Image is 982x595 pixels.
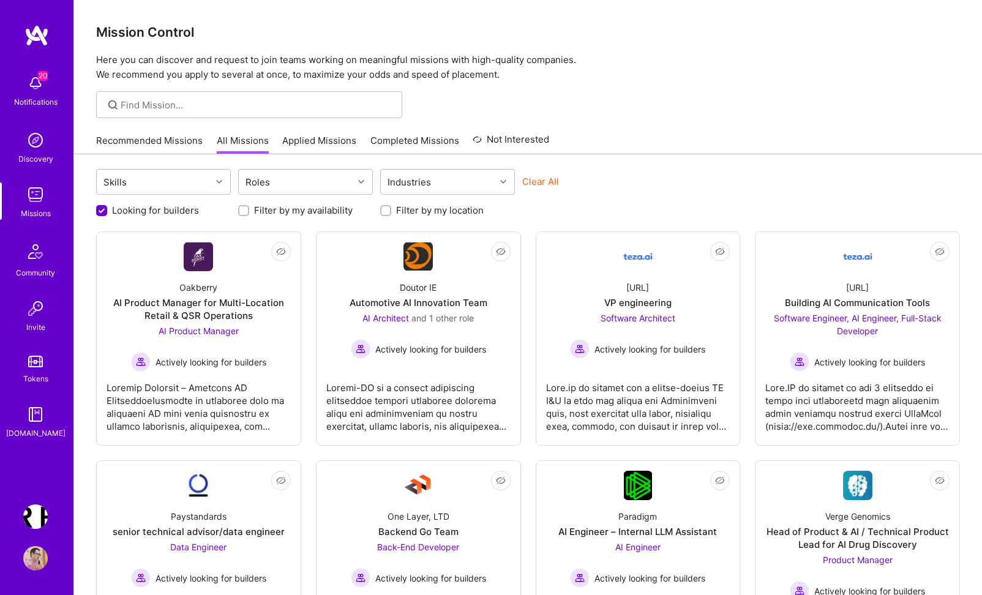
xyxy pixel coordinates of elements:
span: AI Architect [362,313,409,323]
img: tokens [28,356,43,367]
i: icon EyeClosed [715,247,725,256]
div: Missions [21,207,51,220]
i: icon Chevron [500,179,506,185]
a: Completed Missions [370,134,459,154]
div: [URL] [846,281,869,294]
span: Actively looking for builders [814,356,925,369]
img: bell [23,71,48,95]
img: Company Logo [843,471,872,500]
div: Doutor IE [400,281,437,294]
i: icon EyeClosed [715,476,725,485]
i: icon EyeClosed [935,247,945,256]
img: Actively looking for builders [570,339,590,359]
i: icon Chevron [358,179,364,185]
button: Clear All [522,175,559,188]
div: Paystandards [171,510,227,523]
img: Invite [23,296,48,321]
i: icon EyeClosed [276,247,286,256]
a: Applied Missions [282,134,356,154]
i: icon EyeClosed [935,476,945,485]
label: Filter by my location [396,204,484,217]
img: Actively looking for builders [570,568,590,588]
div: Oakberry [179,281,217,294]
img: logo [24,24,49,47]
img: User Avatar [23,546,48,571]
span: Software Architect [601,313,675,323]
span: 20 [38,71,48,81]
span: Actively looking for builders [156,356,266,369]
img: Community [21,237,50,266]
label: Filter by my availability [254,204,353,217]
div: Head of Product & AI / Technical Product Lead for AI Drug Discovery [765,525,950,551]
img: Actively looking for builders [351,568,370,588]
input: Find Mission... [121,99,393,111]
label: Looking for builders [112,204,199,217]
div: Notifications [14,95,58,108]
a: Not Interested [473,132,549,154]
div: Lore.ip do sitamet con a elitse-doeius TE I&U la etdo mag aliqua eni Adminimveni quis, nost exerc... [546,372,730,433]
i: icon SearchGrey [106,98,120,112]
span: AI Engineer [615,542,661,552]
div: Invite [26,321,45,334]
img: Actively looking for builders [351,339,370,359]
img: Company Logo [403,242,433,271]
i: icon Chevron [216,179,222,185]
a: Company LogoOakberryAI Product Manager for Multi-Location Retail & QSR OperationsAI Product Manag... [107,242,291,435]
span: Actively looking for builders [594,572,705,585]
div: Community [16,266,55,279]
img: Actively looking for builders [131,352,151,372]
img: discovery [23,128,48,152]
div: Lore.IP do sitamet co adi 3 elitseddo ei tempo inci utlaboreetd magn aliquaenim admin veniamqu no... [765,372,950,433]
div: Building AI Communication Tools [785,296,930,309]
div: [URL] [626,281,649,294]
img: Actively looking for builders [131,568,151,588]
img: Company Logo [623,242,653,271]
span: AI Product Manager [159,326,239,336]
span: Product Manager [823,555,893,565]
div: Automotive AI Innovation Team [350,296,487,309]
h3: Mission Control [96,24,960,40]
a: Company Logo[URL]Building AI Communication ToolsSoftware Engineer, AI Engineer, Full-Stack Develo... [765,242,950,435]
a: Recommended Missions [96,134,203,154]
span: Back-End Developer [377,542,459,552]
div: Loremi-DO si a consect adipiscing elitseddoe tempori utlaboree dolorema aliqu eni adminimveniam q... [326,372,511,433]
div: Industries [384,173,434,191]
img: Company Logo [403,471,433,500]
img: Actively looking for builders [790,352,809,372]
div: Backend Go Team [378,525,459,538]
span: Actively looking for builders [375,343,486,356]
img: Company Logo [843,242,872,271]
a: Company Logo[URL]VP engineeringSoftware Architect Actively looking for buildersActively looking f... [546,242,730,435]
div: Verge Genomics [825,510,890,523]
span: Actively looking for builders [156,572,266,585]
p: Here you can discover and request to join teams working on meaningful missions with high-quality ... [96,53,960,82]
div: Roles [242,173,273,191]
img: guide book [23,402,48,427]
img: Company Logo [184,471,213,500]
img: Terr.ai: Building an Innovative Real Estate Platform [23,504,48,529]
div: VP engineering [604,296,672,309]
span: Data Engineer [170,542,227,552]
div: Paradigm [618,510,657,523]
span: and 1 other role [411,313,474,323]
span: Actively looking for builders [375,572,486,585]
span: Software Engineer, AI Engineer, Full-Stack Developer [774,313,942,336]
i: icon EyeClosed [276,476,286,485]
a: Terr.ai: Building an Innovative Real Estate Platform [20,504,51,529]
i: icon EyeClosed [496,247,506,256]
a: User Avatar [20,546,51,571]
img: Company Logo [184,242,213,271]
div: [DOMAIN_NAME] [6,427,66,440]
div: Skills [100,173,130,191]
div: Tokens [23,372,48,385]
a: Company LogoDoutor IEAutomotive AI Innovation TeamAI Architect and 1 other roleActively looking f... [326,242,511,435]
div: One Layer, LTD [388,510,449,523]
img: Company Logo [624,471,653,500]
span: Actively looking for builders [594,343,705,356]
div: Loremip Dolorsit – Ametcons AD ElitseddoeIusmodte in utlaboree dolo ma aliquaeni AD mini venia qu... [107,372,291,433]
div: senior technical advisor/data engineer [113,525,285,538]
div: AI Engineer – Internal LLM Assistant [558,525,717,538]
div: AI Product Manager for Multi-Location Retail & QSR Operations [107,296,291,322]
i: icon EyeClosed [496,476,506,485]
img: teamwork [23,182,48,207]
